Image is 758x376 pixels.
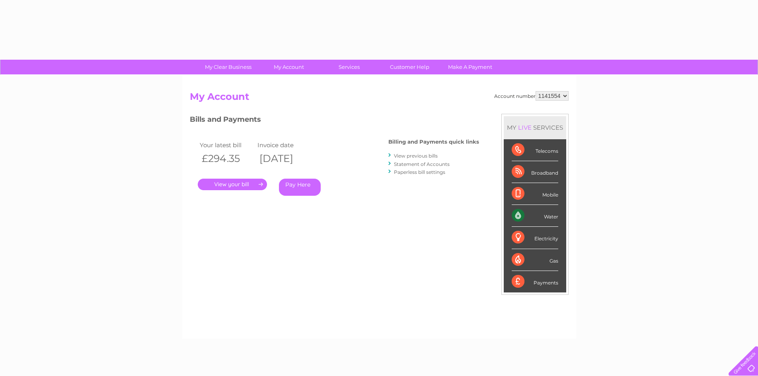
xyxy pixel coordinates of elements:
a: Pay Here [279,179,321,196]
a: Services [316,60,382,74]
a: Make A Payment [437,60,503,74]
th: £294.35 [198,150,255,167]
div: LIVE [516,124,533,131]
a: My Account [256,60,322,74]
a: Statement of Accounts [394,161,450,167]
div: Mobile [512,183,558,205]
div: Electricity [512,227,558,249]
a: . [198,179,267,190]
div: Payments [512,271,558,292]
div: Water [512,205,558,227]
a: Customer Help [377,60,442,74]
td: Invoice date [255,140,313,150]
a: Paperless bill settings [394,169,445,175]
div: Telecoms [512,139,558,161]
a: My Clear Business [195,60,261,74]
h3: Bills and Payments [190,114,479,128]
h4: Billing and Payments quick links [388,139,479,145]
div: Broadband [512,161,558,183]
div: Gas [512,249,558,271]
div: MY SERVICES [504,116,566,139]
a: View previous bills [394,153,438,159]
div: Account number [494,91,569,101]
td: Your latest bill [198,140,255,150]
h2: My Account [190,91,569,106]
th: [DATE] [255,150,313,167]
